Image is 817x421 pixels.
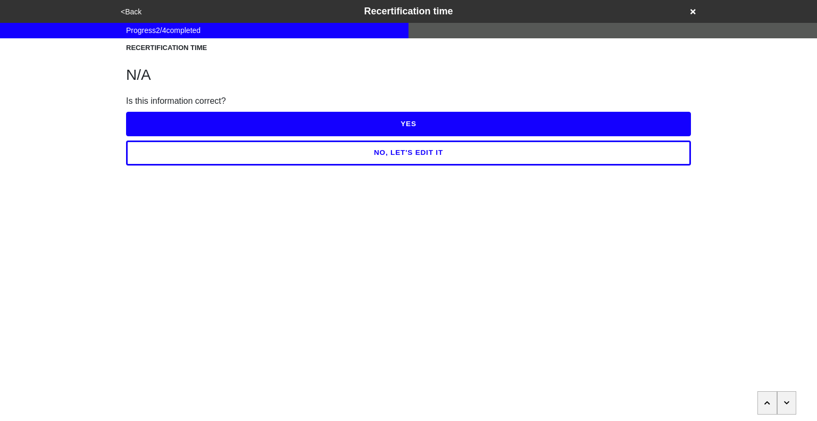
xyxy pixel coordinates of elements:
[118,6,145,18] button: <Back
[126,43,691,53] div: RECERTIFICATION TIME
[364,6,453,16] span: Recertification time
[126,112,691,136] button: YES
[126,141,691,165] button: NO, LET'S EDIT IT
[126,95,691,108] div: Is this information correct?
[126,25,201,36] span: Progress 2 / 4 completed
[126,66,691,84] h1: N/A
